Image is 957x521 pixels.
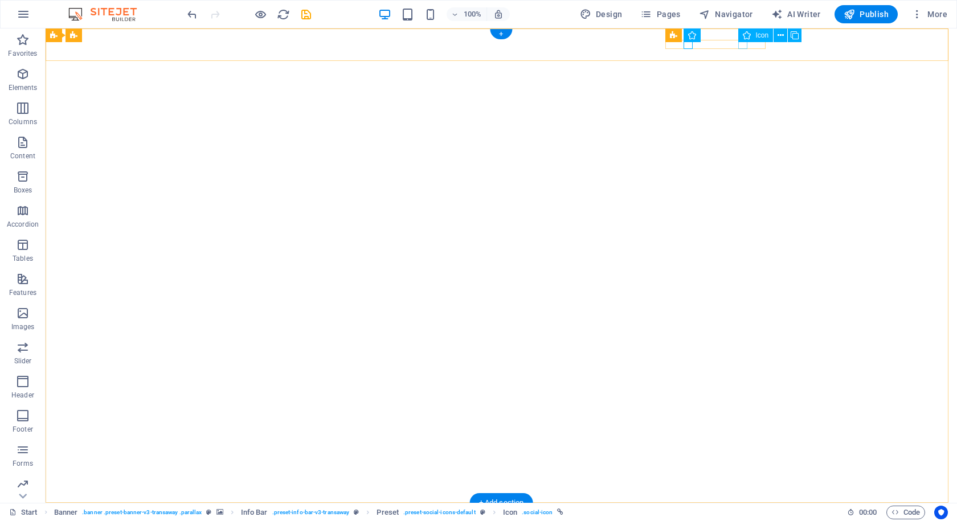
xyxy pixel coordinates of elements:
span: AI Writer [771,9,821,20]
p: Footer [13,425,33,434]
img: Editor Logo [66,7,151,21]
span: Click to select. Double-click to edit [54,506,78,519]
button: AI Writer [767,5,825,23]
span: 00 00 [859,506,877,519]
button: More [907,5,952,23]
button: undo [185,7,199,21]
p: Slider [14,356,32,366]
span: . preset-info-bar-v3-transaway [272,506,350,519]
p: Elements [9,83,38,92]
span: Pages [640,9,680,20]
i: Undo: Change text (Ctrl+Z) [186,8,199,21]
div: + Add section [470,493,533,512]
p: Images [11,322,35,331]
nav: breadcrumb [54,506,564,519]
span: Click to select. Double-click to edit [377,506,399,519]
a: Click to cancel selection. Double-click to open Pages [9,506,38,519]
i: Save (Ctrl+S) [300,8,313,21]
i: This element is a customizable preset [480,509,485,515]
p: Accordion [7,220,39,229]
span: Publish [844,9,889,20]
button: Publish [835,5,898,23]
button: Pages [636,5,685,23]
p: Favorites [8,49,37,58]
p: Features [9,288,36,297]
i: This element is linked [557,509,563,515]
span: : [867,508,869,516]
button: reload [276,7,290,21]
span: Click to select. Double-click to edit [503,506,517,519]
span: Click to select. Double-click to edit [241,506,268,519]
i: This element contains a background [216,509,223,515]
p: Content [10,151,35,161]
i: Reload page [277,8,290,21]
span: . social-icon [522,506,553,519]
button: Usercentrics [934,506,948,519]
i: This element is a customizable preset [206,509,211,515]
span: . preset-social-icons-default [403,506,476,519]
span: Navigator [699,9,753,20]
i: On resize automatically adjust zoom level to fit chosen device. [493,9,504,19]
p: Boxes [14,186,32,195]
button: Code [886,506,925,519]
p: Header [11,391,34,400]
span: . banner .preset-banner-v3-transaway .parallax [82,506,202,519]
button: Design [575,5,627,23]
p: Tables [13,254,33,263]
span: Code [891,506,920,519]
p: Columns [9,117,37,126]
div: Design (Ctrl+Alt+Y) [575,5,627,23]
div: + [490,29,512,39]
p: Forms [13,459,33,468]
button: 100% [447,7,487,21]
span: More [911,9,947,20]
button: Navigator [694,5,758,23]
span: Icon [755,32,768,39]
span: Design [580,9,623,20]
h6: 100% [464,7,482,21]
button: save [299,7,313,21]
h6: Session time [847,506,877,519]
i: This element is a customizable preset [354,509,359,515]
